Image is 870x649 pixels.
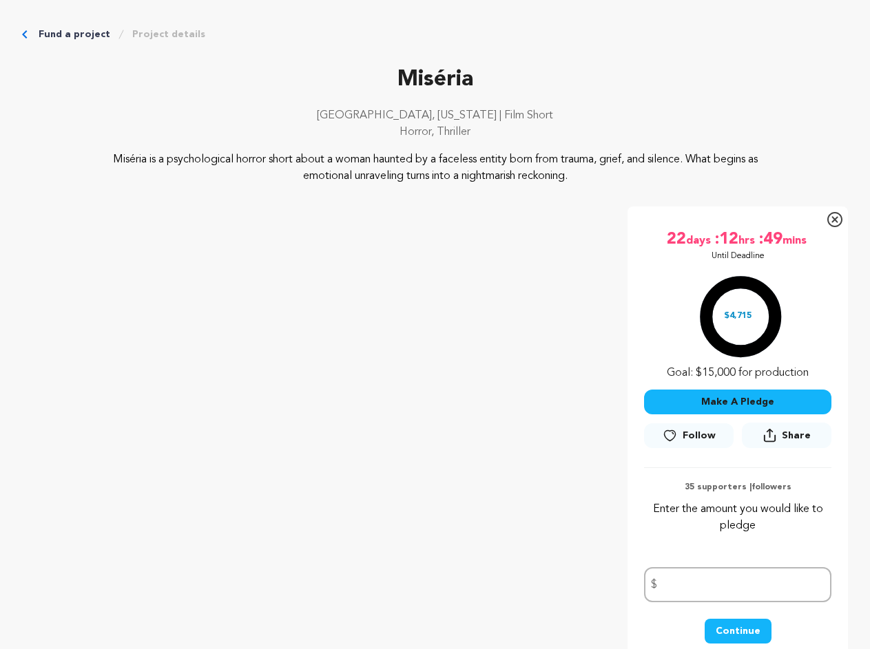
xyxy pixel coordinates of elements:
[644,390,831,414] button: Make A Pledge
[22,28,848,41] div: Breadcrumb
[105,151,765,184] p: Miséria is a psychological horror short about a woman haunted by a faceless entity born from trau...
[758,228,783,251] span: :49
[683,429,716,443] span: Follow
[686,228,714,251] span: days
[667,228,686,251] span: 22
[742,423,831,454] span: Share
[132,28,205,41] a: Project details
[782,429,811,443] span: Share
[644,501,831,534] p: Enter the amount you would like to pledge
[22,107,848,124] p: [GEOGRAPHIC_DATA], [US_STATE] | Film Short
[22,63,848,96] p: Miséria
[644,482,831,493] p: 35 supporters | followers
[644,423,734,448] a: Follow
[705,619,771,643] button: Continue
[714,228,738,251] span: :12
[712,251,765,262] p: Until Deadline
[738,228,758,251] span: hrs
[742,423,831,448] button: Share
[22,124,848,140] p: Horror, Thriller
[783,228,809,251] span: mins
[39,28,110,41] a: Fund a project
[651,577,657,593] span: $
